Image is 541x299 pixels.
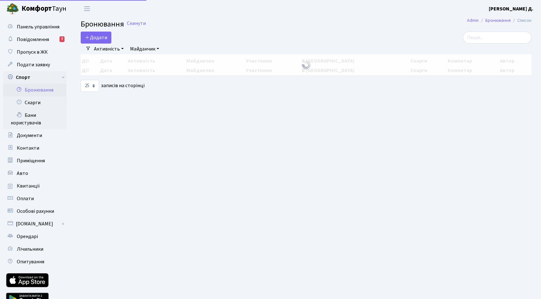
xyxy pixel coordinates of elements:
a: Квитанції [3,180,66,192]
a: Admin [467,17,479,24]
a: Пропуск в ЖК [3,46,66,58]
a: Авто [3,167,66,180]
span: Опитування [17,258,44,265]
span: Приміщення [17,157,45,164]
a: Оплати [3,192,66,205]
span: Контакти [17,145,39,152]
span: Лічильники [17,246,43,253]
a: Панель управління [3,21,66,33]
select: записів на сторінці [81,80,99,92]
span: Документи [17,132,42,139]
a: Документи [3,129,66,142]
a: Бани користувачів [3,109,66,129]
button: Переключити навігацію [79,3,95,14]
button: Додати [81,32,111,44]
span: Бронювання [81,19,124,30]
span: Особові рахунки [17,208,54,215]
span: Подати заявку [17,61,50,68]
a: Майданчик [127,44,162,54]
span: Таун [22,3,66,14]
span: Повідомлення [17,36,49,43]
a: Приміщення [3,154,66,167]
a: Скинути [127,21,146,27]
b: [PERSON_NAME] Д. [489,5,533,12]
a: Особові рахунки [3,205,66,218]
img: Обробка... [301,60,311,70]
a: Подати заявку [3,58,66,71]
nav: breadcrumb [457,14,541,27]
img: logo.png [6,3,19,15]
input: Пошук... [463,32,532,44]
a: Скарги [3,96,66,109]
a: Активність [91,44,126,54]
a: [DOMAIN_NAME] [3,218,66,230]
a: Орендарі [3,230,66,243]
li: Список [511,17,532,24]
span: Оплати [17,195,34,202]
a: Бронювання [485,17,511,24]
span: Орендарі [17,233,38,240]
a: [PERSON_NAME] Д. [489,5,533,13]
div: 7 [59,36,65,42]
a: Опитування [3,255,66,268]
span: Панель управління [17,23,59,30]
span: Квитанції [17,182,40,189]
label: записів на сторінці [81,80,145,92]
a: Спорт [3,71,66,84]
b: Комфорт [22,3,52,14]
a: Лічильники [3,243,66,255]
span: Пропуск в ЖК [17,49,48,56]
a: Повідомлення7 [3,33,66,46]
span: Авто [17,170,28,177]
a: Контакти [3,142,66,154]
a: Бронювання [3,84,66,96]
